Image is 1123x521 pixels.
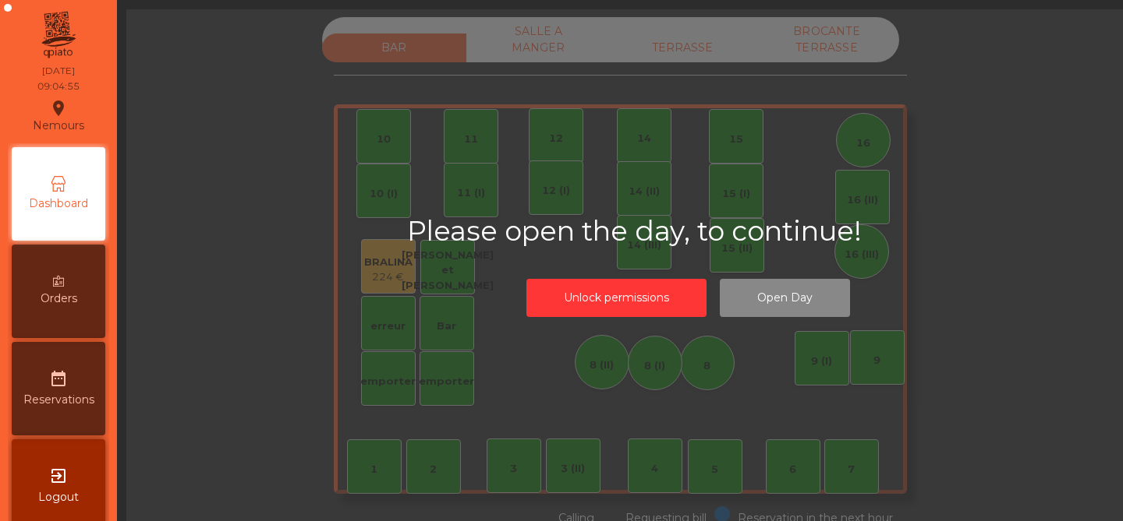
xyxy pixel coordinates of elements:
span: Reservations [23,392,94,408]
i: date_range [49,369,68,388]
i: exit_to_app [49,466,68,485]
img: qpiato [39,8,77,62]
div: Nemours [33,97,84,136]
i: location_on [49,99,68,118]
span: Orders [41,290,77,307]
button: Open Day [720,279,850,317]
h2: Please open the day, to continue! [407,215,969,248]
button: Unlock permissions [526,279,707,317]
span: Dashboard [29,195,88,212]
div: [DATE] [42,64,75,78]
div: 09:04:55 [37,79,80,93]
span: Logout [38,489,79,505]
